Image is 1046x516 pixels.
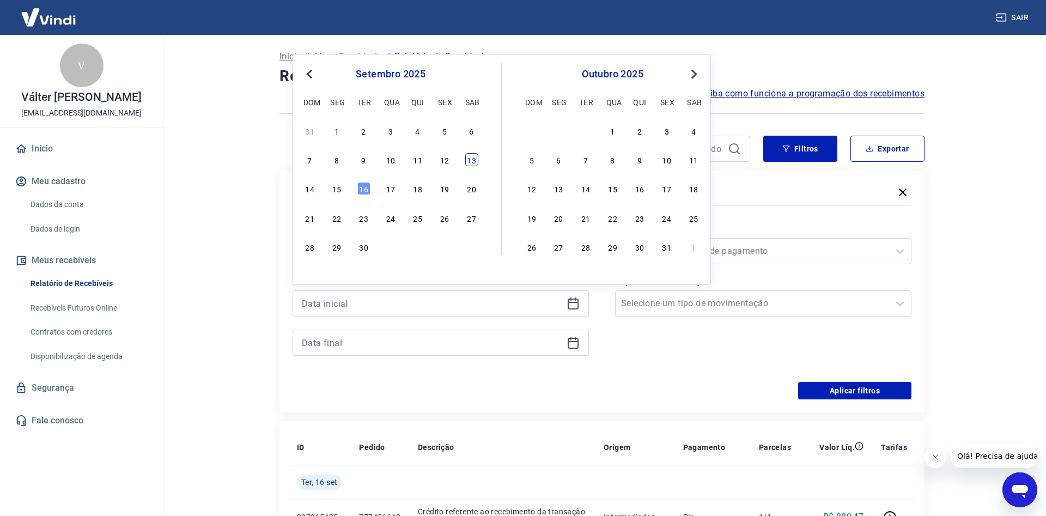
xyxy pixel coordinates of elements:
p: Valor Líq. [819,442,855,453]
a: Fale conosco [13,409,150,433]
div: Choose quarta-feira, 29 de outubro de 2025 [606,240,619,253]
input: Data inicial [302,295,562,312]
div: qui [411,95,424,108]
div: V [60,44,104,87]
div: Choose quinta-feira, 18 de setembro de 2025 [411,182,424,195]
div: Choose quarta-feira, 15 de outubro de 2025 [606,182,619,195]
div: Choose terça-feira, 2 de setembro de 2025 [357,124,370,137]
div: Choose quinta-feira, 2 de outubro de 2025 [411,240,424,253]
div: sex [660,95,673,108]
button: Exportar [850,136,925,162]
div: Choose sábado, 4 de outubro de 2025 [687,124,700,137]
div: qua [384,95,397,108]
div: Choose domingo, 7 de setembro de 2025 [303,153,317,166]
div: Choose quinta-feira, 16 de outubro de 2025 [633,182,646,195]
div: Choose sábado, 18 de outubro de 2025 [687,182,700,195]
div: Choose sábado, 4 de outubro de 2025 [465,240,478,253]
div: Choose segunda-feira, 27 de outubro de 2025 [552,240,565,253]
a: Início [279,50,301,63]
div: Choose domingo, 5 de outubro de 2025 [525,153,538,166]
div: Choose terça-feira, 9 de setembro de 2025 [357,153,370,166]
div: Choose quinta-feira, 23 de outubro de 2025 [633,211,646,224]
div: Choose domingo, 28 de setembro de 2025 [525,124,538,137]
div: qua [606,95,619,108]
span: Olá! Precisa de ajuda? [7,8,92,16]
div: Choose segunda-feira, 8 de setembro de 2025 [330,153,343,166]
div: Choose quinta-feira, 11 de setembro de 2025 [411,153,424,166]
div: Choose sexta-feira, 10 de outubro de 2025 [660,153,673,166]
div: Choose quarta-feira, 1 de outubro de 2025 [384,240,397,253]
div: dom [525,95,538,108]
div: Choose sábado, 27 de setembro de 2025 [465,211,478,224]
div: Choose sábado, 20 de setembro de 2025 [465,182,478,195]
button: Meus recebíveis [13,248,150,272]
h4: Relatório de Recebíveis [279,65,925,87]
a: Início [13,137,150,161]
div: month 2025-10 [524,123,702,254]
div: sex [438,95,451,108]
div: Choose quarta-feira, 3 de setembro de 2025 [384,124,397,137]
div: Choose sexta-feira, 31 de outubro de 2025 [660,240,673,253]
div: Choose segunda-feira, 29 de setembro de 2025 [330,240,343,253]
div: Choose terça-feira, 14 de outubro de 2025 [579,182,592,195]
p: Relatório de Recebíveis [394,50,488,63]
div: Choose domingo, 19 de outubro de 2025 [525,211,538,224]
a: Dados de login [26,218,150,240]
div: Choose domingo, 28 de setembro de 2025 [303,240,317,253]
div: Choose sexta-feira, 24 de outubro de 2025 [660,211,673,224]
div: Choose sábado, 13 de setembro de 2025 [465,153,478,166]
div: Choose segunda-feira, 6 de outubro de 2025 [552,153,565,166]
div: Choose quarta-feira, 22 de outubro de 2025 [606,211,619,224]
p: Válter [PERSON_NAME] [21,92,141,103]
button: Next Month [688,68,701,81]
div: Choose segunda-feira, 1 de setembro de 2025 [330,124,343,137]
div: Choose segunda-feira, 20 de outubro de 2025 [552,211,565,224]
p: [EMAIL_ADDRESS][DOMAIN_NAME] [21,107,142,119]
a: Meus Recebíveis [314,50,382,63]
div: Choose terça-feira, 16 de setembro de 2025 [357,182,370,195]
img: Vindi [13,1,84,34]
div: Choose quinta-feira, 2 de outubro de 2025 [633,124,646,137]
p: Origem [604,442,630,453]
div: Choose terça-feira, 30 de setembro de 2025 [357,240,370,253]
div: Choose quinta-feira, 30 de outubro de 2025 [633,240,646,253]
div: Choose terça-feira, 28 de outubro de 2025 [579,240,592,253]
div: Choose quarta-feira, 17 de setembro de 2025 [384,182,397,195]
div: Choose terça-feira, 30 de setembro de 2025 [579,124,592,137]
div: seg [552,95,565,108]
div: Choose segunda-feira, 29 de setembro de 2025 [552,124,565,137]
div: Choose sexta-feira, 5 de setembro de 2025 [438,124,451,137]
iframe: Mensagem da empresa [951,444,1037,468]
div: Choose domingo, 14 de setembro de 2025 [303,182,317,195]
p: Descrição [418,442,454,453]
div: outubro 2025 [524,68,702,81]
button: Meu cadastro [13,169,150,193]
div: Choose sexta-feira, 26 de setembro de 2025 [438,211,451,224]
div: qui [633,95,646,108]
div: sab [687,95,700,108]
p: Tarifas [881,442,907,453]
div: Choose quarta-feira, 1 de outubro de 2025 [606,124,619,137]
div: Choose quinta-feira, 4 de setembro de 2025 [411,124,424,137]
p: Pagamento [683,442,726,453]
div: sab [465,95,478,108]
p: ID [297,442,305,453]
iframe: Fechar mensagem [925,446,946,468]
div: Choose segunda-feira, 15 de setembro de 2025 [330,182,343,195]
div: setembro 2025 [302,68,479,81]
div: Choose domingo, 21 de setembro de 2025 [303,211,317,224]
div: dom [303,95,317,108]
div: Choose quarta-feira, 8 de outubro de 2025 [606,153,619,166]
label: Tipo de Movimentação [617,275,909,288]
div: Choose terça-feira, 23 de setembro de 2025 [357,211,370,224]
button: Sair [994,8,1033,28]
div: Choose sábado, 1 de novembro de 2025 [687,240,700,253]
span: Saiba como funciona a programação dos recebimentos [700,87,925,100]
a: Segurança [13,376,150,400]
div: Choose quinta-feira, 9 de outubro de 2025 [633,153,646,166]
div: Choose sexta-feira, 12 de setembro de 2025 [438,153,451,166]
p: / [306,50,309,63]
div: Choose quarta-feira, 10 de setembro de 2025 [384,153,397,166]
